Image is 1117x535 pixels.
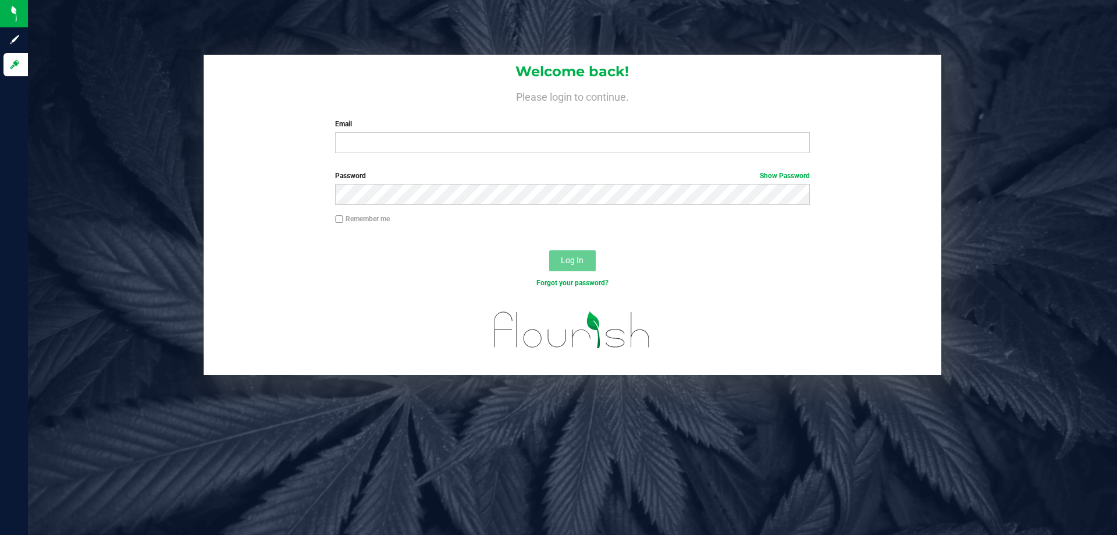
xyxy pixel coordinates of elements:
[561,256,584,265] span: Log In
[480,300,664,360] img: flourish_logo.svg
[9,59,20,70] inline-svg: Log in
[204,64,941,79] h1: Welcome back!
[204,88,941,102] h4: Please login to continue.
[335,119,809,129] label: Email
[335,172,366,180] span: Password
[335,215,343,224] input: Remember me
[335,214,390,224] label: Remember me
[549,250,596,271] button: Log In
[536,279,609,287] a: Forgot your password?
[9,34,20,45] inline-svg: Sign up
[760,172,810,180] a: Show Password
